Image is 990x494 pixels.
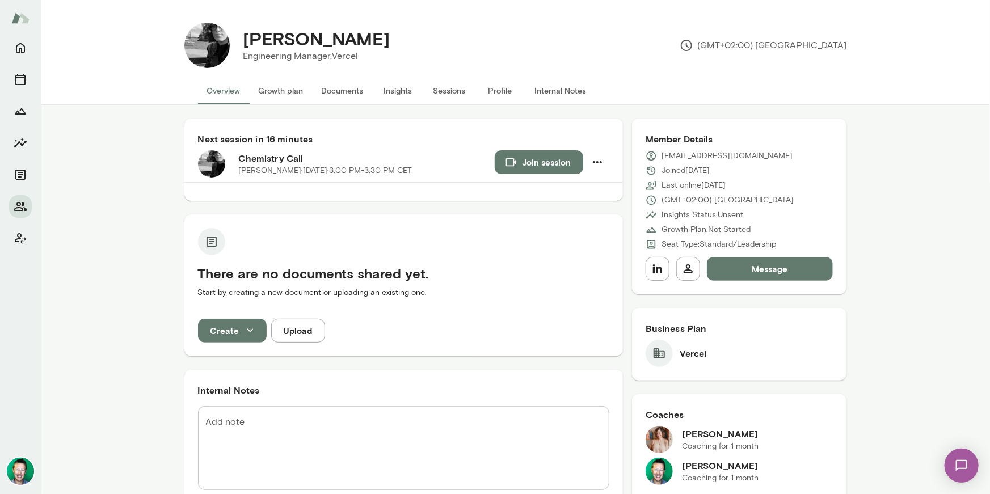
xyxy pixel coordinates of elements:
[662,239,777,250] p: Seat Type: Standard/Leadership
[239,151,495,165] h6: Chemistry Call
[646,132,833,146] h6: Member Details
[250,77,313,104] button: Growth plan
[198,264,609,282] h5: There are no documents shared yet.
[646,408,833,421] h6: Coaches
[682,472,759,484] p: Coaching for 1 month
[646,458,673,485] img: Brian Lawrence
[9,100,32,123] button: Growth Plan
[662,209,743,221] p: Insights Status: Unsent
[682,441,759,452] p: Coaching for 1 month
[662,195,794,206] p: (GMT+02:00) [GEOGRAPHIC_DATA]
[680,39,847,52] p: (GMT+02:00) [GEOGRAPHIC_DATA]
[646,322,833,335] h6: Business Plan
[662,180,726,191] p: Last online [DATE]
[243,28,390,49] h4: [PERSON_NAME]
[9,163,32,186] button: Documents
[424,77,475,104] button: Sessions
[646,426,673,453] img: Nancy Alsip
[198,77,250,104] button: Overview
[662,150,793,162] p: [EMAIL_ADDRESS][DOMAIN_NAME]
[373,77,424,104] button: Insights
[495,150,583,174] button: Join session
[198,132,609,146] h6: Next session in 16 minutes
[184,23,230,68] img: Bel Curcio
[662,224,751,235] p: Growth Plan: Not Started
[9,68,32,91] button: Sessions
[239,165,412,176] p: [PERSON_NAME] · [DATE] · 3:00 PM-3:30 PM CET
[9,36,32,59] button: Home
[526,77,596,104] button: Internal Notes
[682,459,759,472] h6: [PERSON_NAME]
[682,427,759,441] h6: [PERSON_NAME]
[9,195,32,218] button: Members
[9,132,32,154] button: Insights
[11,7,30,29] img: Mento
[198,287,609,298] p: Start by creating a new document or uploading an existing one.
[271,319,325,343] button: Upload
[198,319,267,343] button: Create
[9,227,32,250] button: Client app
[198,383,609,397] h6: Internal Notes
[662,165,710,176] p: Joined [DATE]
[680,347,707,360] h6: Vercel
[243,49,390,63] p: Engineering Manager, Vercel
[7,458,34,485] img: Brian Lawrence
[313,77,373,104] button: Documents
[475,77,526,104] button: Profile
[707,257,833,281] button: Message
